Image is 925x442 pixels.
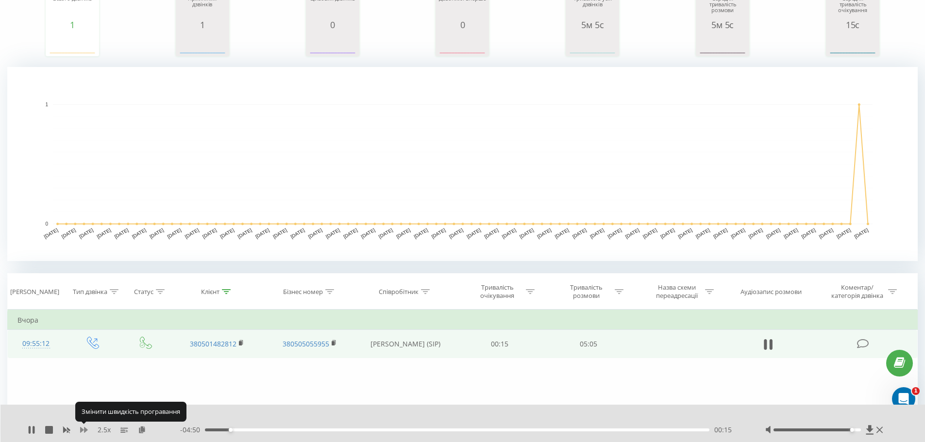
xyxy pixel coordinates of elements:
[7,67,918,261] svg: A chart.
[61,227,77,239] text: [DATE]
[272,227,288,239] text: [DATE]
[560,283,612,300] div: Тривалість розмови
[642,227,658,239] text: [DATE]
[75,402,186,421] div: Змінити швидкість програвання
[360,227,376,239] text: [DATE]
[45,102,48,107] text: 1
[712,227,728,239] text: [DATE]
[568,30,617,59] svg: A chart.
[431,227,447,239] text: [DATE]
[413,227,429,239] text: [DATE]
[342,227,358,239] text: [DATE]
[853,227,869,239] text: [DATE]
[48,20,97,30] div: 1
[202,227,218,239] text: [DATE]
[131,227,147,239] text: [DATE]
[651,283,703,300] div: Назва схеми переадресації
[78,227,94,239] text: [DATE]
[471,283,523,300] div: Тривалість очікування
[167,227,183,239] text: [DATE]
[624,227,640,239] text: [DATE]
[180,425,205,435] span: - 04:50
[307,227,323,239] text: [DATE]
[677,227,693,239] text: [DATE]
[395,227,411,239] text: [DATE]
[10,288,59,296] div: [PERSON_NAME]
[714,425,732,435] span: 00:15
[254,227,270,239] text: [DATE]
[455,330,544,358] td: 00:15
[73,288,107,296] div: Тип дзвінка
[484,227,500,239] text: [DATE]
[765,227,781,239] text: [DATE]
[536,227,552,239] text: [DATE]
[466,227,482,239] text: [DATE]
[229,428,233,432] div: Accessibility label
[98,425,111,435] span: 2.5 x
[828,30,877,59] svg: A chart.
[783,227,799,239] text: [DATE]
[501,227,517,239] text: [DATE]
[606,227,622,239] text: [DATE]
[818,227,834,239] text: [DATE]
[378,227,394,239] text: [DATE]
[308,30,357,59] svg: A chart.
[283,339,329,348] a: 380505055955
[178,20,227,30] div: 1
[695,227,711,239] text: [DATE]
[698,30,747,59] svg: A chart.
[698,20,747,30] div: 5м 5с
[201,288,219,296] div: Клієнт
[289,227,305,239] text: [DATE]
[748,227,764,239] text: [DATE]
[572,227,588,239] text: [DATE]
[184,227,200,239] text: [DATE]
[134,288,153,296] div: Статус
[828,20,877,30] div: 15с
[114,227,130,239] text: [DATE]
[850,428,854,432] div: Accessibility label
[96,227,112,239] text: [DATE]
[568,20,617,30] div: 5м 5с
[912,387,920,395] span: 1
[190,339,236,348] a: 380501482812
[283,288,323,296] div: Бізнес номер
[379,288,419,296] div: Співробітник
[730,227,746,239] text: [DATE]
[149,227,165,239] text: [DATE]
[237,227,253,239] text: [DATE]
[519,227,535,239] text: [DATE]
[356,330,455,358] td: [PERSON_NAME] (SIP)
[589,227,605,239] text: [DATE]
[836,227,852,239] text: [DATE]
[829,283,886,300] div: Коментар/категорія дзвінка
[45,221,48,227] text: 0
[219,227,235,239] text: [DATE]
[17,334,55,353] div: 09:55:12
[308,20,357,30] div: 0
[178,30,227,59] svg: A chart.
[438,30,487,59] svg: A chart.
[892,387,915,410] iframe: Intercom live chat
[554,227,570,239] text: [DATE]
[438,20,487,30] div: 0
[801,227,817,239] text: [DATE]
[325,227,341,239] text: [DATE]
[740,288,802,296] div: Аудіозапис розмови
[544,330,633,358] td: 05:05
[448,227,464,239] text: [DATE]
[43,227,59,239] text: [DATE]
[8,311,918,330] td: Вчора
[659,227,675,239] text: [DATE]
[48,30,97,59] svg: A chart.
